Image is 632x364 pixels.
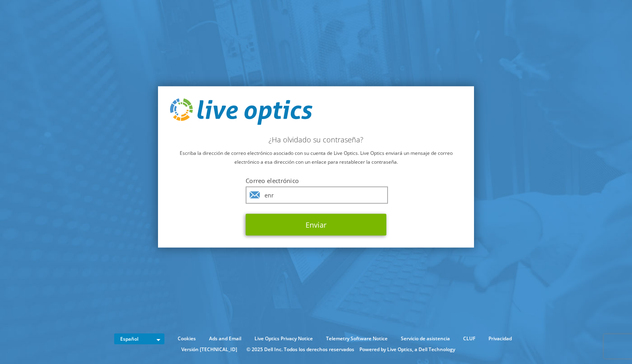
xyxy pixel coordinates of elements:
[242,345,358,354] li: © 2025 Dell Inc. Todos los derechos reservados
[359,345,455,354] li: Powered by Live Optics, a Dell Technology
[203,334,247,343] a: Ads and Email
[246,176,386,184] label: Correo electrónico
[246,214,386,235] button: Enviar
[457,334,481,343] a: CLUF
[170,148,462,166] p: Escriba la dirección de correo electrónico asociado con su cuenta de Live Optics. Live Optics env...
[482,334,518,343] a: Privacidad
[170,99,312,125] img: live_optics_svg.svg
[320,334,394,343] a: Telemetry Software Notice
[170,135,462,144] h2: ¿Ha olvidado su contraseña?
[177,345,241,354] li: Versión [TECHNICAL_ID]
[395,334,456,343] a: Servicio de asistencia
[248,334,319,343] a: Live Optics Privacy Notice
[172,334,202,343] a: Cookies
